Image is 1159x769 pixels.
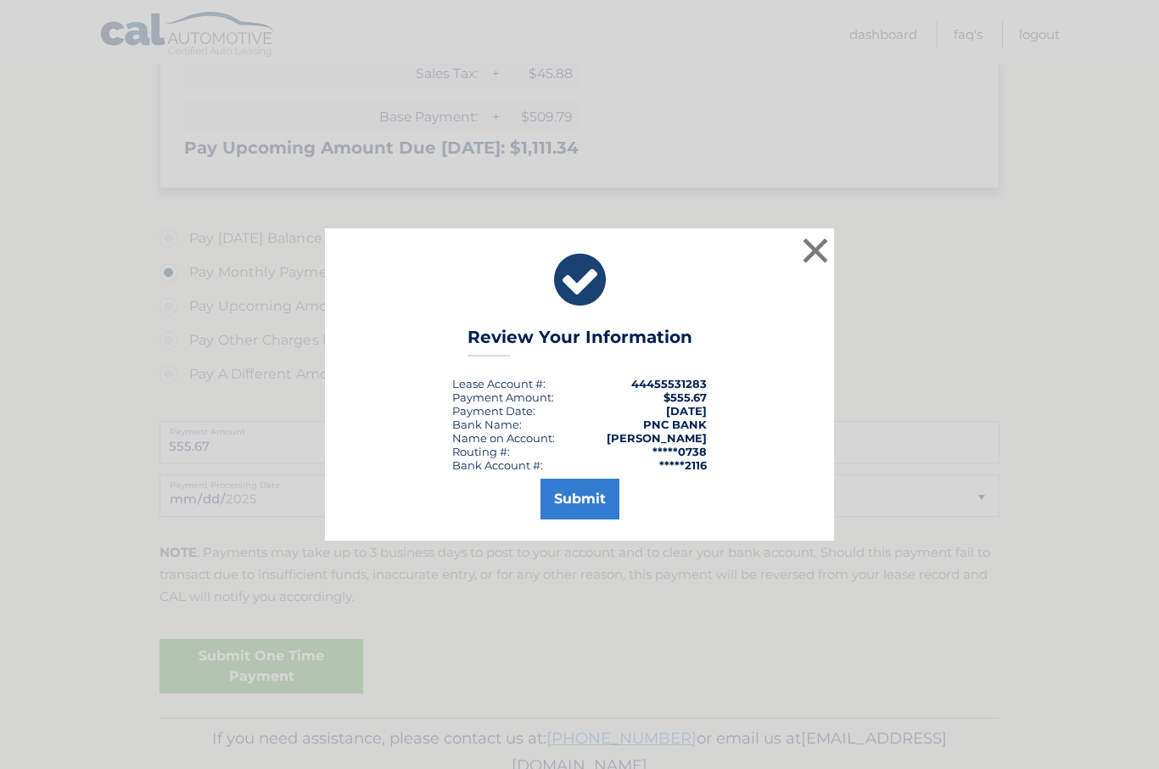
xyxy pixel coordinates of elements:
strong: 44455531283 [631,377,707,390]
span: [DATE] [666,404,707,418]
strong: [PERSON_NAME] [607,431,707,445]
button: × [798,233,832,267]
div: Lease Account #: [452,377,546,390]
div: Routing #: [452,445,510,458]
div: Bank Name: [452,418,522,431]
div: Payment Amount: [452,390,554,404]
button: Submit [540,479,619,519]
div: Name on Account: [452,431,555,445]
div: Bank Account #: [452,458,543,472]
strong: PNC BANK [643,418,707,431]
span: Payment Date [452,404,533,418]
h3: Review Your Information [468,327,692,356]
div: : [452,404,535,418]
span: $555.67 [663,390,707,404]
